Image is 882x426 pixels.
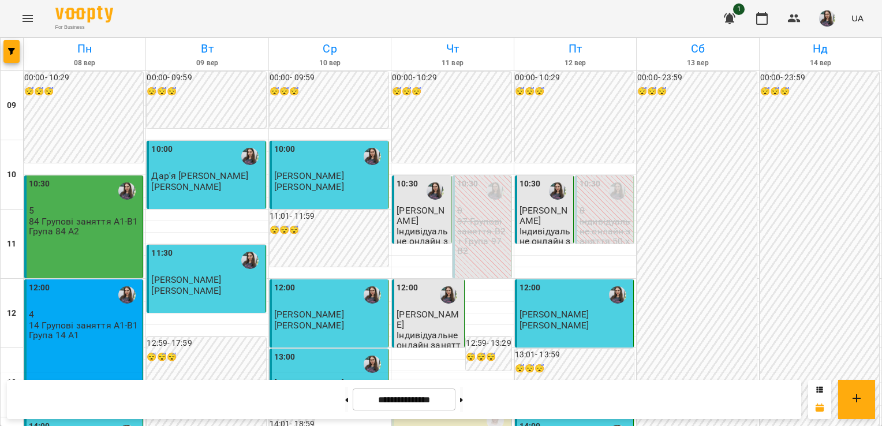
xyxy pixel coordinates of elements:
[364,286,381,304] img: Юлія
[274,143,296,156] label: 10:00
[29,205,140,215] p: 5
[515,85,634,98] h6: 😴😴😴
[819,10,835,27] img: ca1374486191da6fb8238bd749558ac4.jpeg
[516,40,634,58] h6: Пт
[609,182,626,200] img: Юлія
[392,72,511,84] h6: 00:00 - 10:29
[487,182,504,200] img: Юлія
[14,5,42,32] button: Menu
[270,72,388,84] h6: 00:00 - 09:59
[29,216,140,237] p: 84 Групові заняття А1-В1 Група 84 А2
[847,8,868,29] button: UA
[515,72,634,84] h6: 00:00 - 10:29
[364,356,381,373] img: Юлія
[270,210,388,223] h6: 11:01 - 11:59
[457,205,509,215] p: 0
[760,85,879,98] h6: 😴😴😴
[637,72,756,84] h6: 00:00 - 23:59
[55,24,113,31] span: For Business
[466,351,511,364] h6: 😴😴😴
[29,282,50,294] label: 12:00
[397,309,459,330] span: [PERSON_NAME]
[241,252,259,269] img: Юлія
[520,178,541,190] label: 10:30
[397,226,448,276] p: Індивідуальне онлайн заняття 50 хв рівні А1-В1
[147,337,266,350] h6: 12:59 - 17:59
[580,205,631,215] p: 0
[241,148,259,165] img: Юлія
[733,3,745,15] span: 1
[638,40,757,58] h6: Сб
[147,351,266,364] h6: 😴😴😴
[25,40,144,58] h6: Пн
[274,351,296,364] label: 13:00
[7,169,16,181] h6: 10
[274,320,344,330] p: [PERSON_NAME]
[580,216,631,266] p: Індивідуальне онлайн заняття 50 хв рівні А1-В1
[515,363,634,375] h6: 😴😴😴
[148,40,266,58] h6: Вт
[274,309,344,320] span: [PERSON_NAME]
[520,282,541,294] label: 12:00
[274,182,344,192] p: [PERSON_NAME]
[148,58,266,69] h6: 09 вер
[515,349,634,361] h6: 13:01 - 13:59
[392,85,511,98] h6: 😴😴😴
[29,178,50,190] label: 10:30
[427,182,444,200] img: Юлія
[520,205,567,226] span: [PERSON_NAME]
[271,58,389,69] h6: 10 вер
[270,224,388,237] h6: 😴😴😴
[520,320,589,330] p: [PERSON_NAME]
[151,247,173,260] label: 11:30
[270,85,388,98] h6: 😴😴😴
[761,40,880,58] h6: Нд
[760,72,879,84] h6: 00:00 - 23:59
[7,238,16,251] h6: 11
[274,282,296,294] label: 12:00
[393,40,511,58] h6: Чт
[466,337,511,350] h6: 12:59 - 13:29
[151,182,221,192] p: [PERSON_NAME]
[151,143,173,156] label: 10:00
[271,40,389,58] h6: Ср
[440,286,457,304] img: Юлія
[7,99,16,112] h6: 09
[274,170,344,181] span: [PERSON_NAME]
[147,85,266,98] h6: 😴😴😴
[151,286,221,296] p: [PERSON_NAME]
[580,178,601,190] label: 10:30
[609,286,626,304] img: Юлія
[147,72,266,84] h6: 00:00 - 09:59
[638,58,757,69] h6: 13 вер
[118,182,136,200] img: Юлія
[151,170,248,181] span: Дар'я [PERSON_NAME]
[7,307,16,320] h6: 12
[520,309,589,320] span: [PERSON_NAME]
[520,226,571,276] p: Індивідуальне онлайн заняття 50 хв рівні А1-В1
[637,85,756,98] h6: 😴😴😴
[397,178,418,190] label: 10:30
[549,182,566,200] img: Юлія
[397,205,444,226] span: [PERSON_NAME]
[29,320,140,341] p: 14 Групові заняття А1-В1 Група 14 А1
[397,330,462,370] p: Індивідуальне онлайн заняття 50 хв рівні А1-В1
[397,282,418,294] label: 12:00
[457,178,479,190] label: 10:30
[118,286,136,304] img: Юлія
[55,6,113,23] img: Voopty Logo
[364,148,381,165] img: Юлія
[516,58,634,69] h6: 12 вер
[24,85,143,98] h6: 😴😴😴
